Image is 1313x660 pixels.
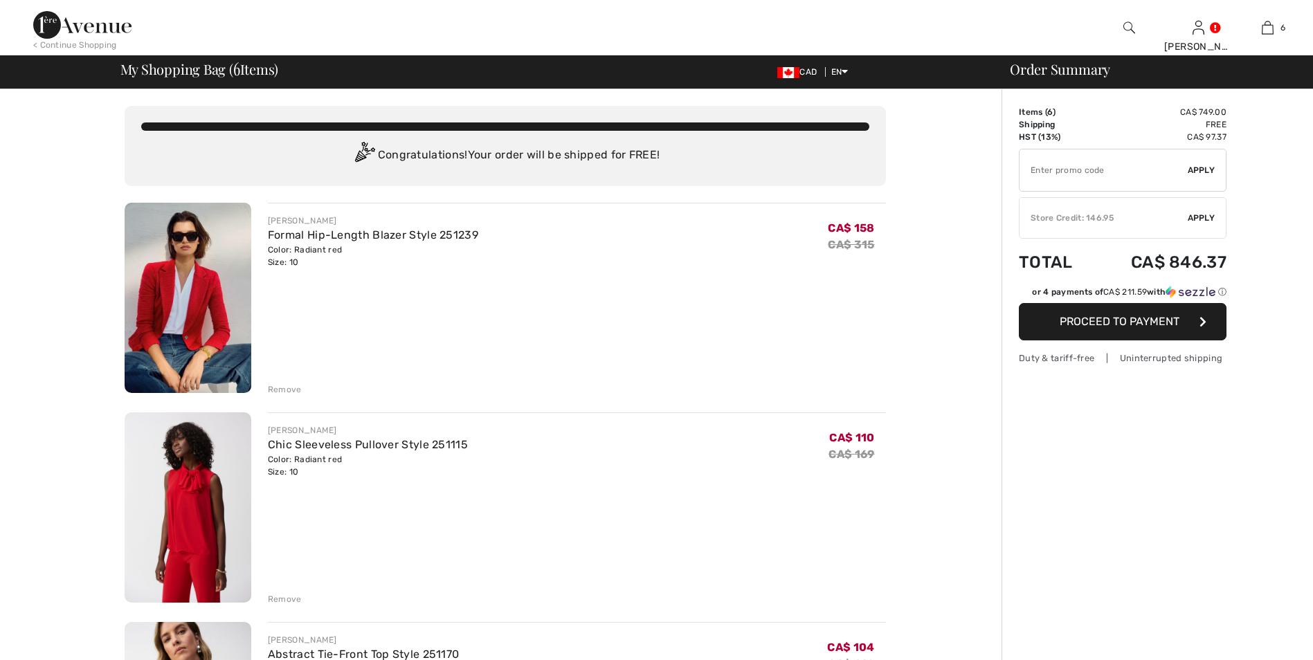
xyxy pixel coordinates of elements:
[1094,106,1226,118] td: CA$ 749.00
[125,412,251,603] img: Chic Sleeveless Pullover Style 251115
[1188,164,1215,176] span: Apply
[141,142,869,169] div: Congratulations! Your order will be shipped for FREE!
[1032,286,1226,298] div: or 4 payments of with
[828,221,874,235] span: CA$ 158
[993,62,1305,76] div: Order Summary
[1020,212,1188,224] div: Store Credit: 146.95
[1094,131,1226,143] td: CA$ 97.37
[268,634,460,646] div: [PERSON_NAME]
[268,214,478,227] div: [PERSON_NAME]
[125,203,251,393] img: Formal Hip-Length Blazer Style 251239
[777,67,822,77] span: CAD
[1047,107,1053,117] span: 6
[1193,21,1204,34] a: Sign In
[1123,19,1135,36] img: search the website
[1019,118,1094,131] td: Shipping
[828,448,874,461] s: CA$ 169
[1280,21,1285,34] span: 6
[777,67,799,78] img: Canadian Dollar
[828,238,874,251] s: CA$ 315
[268,593,302,605] div: Remove
[1166,286,1215,298] img: Sezzle
[829,431,874,444] span: CA$ 110
[1164,39,1232,54] div: [PERSON_NAME]
[1193,19,1204,36] img: My Info
[268,438,468,451] a: Chic Sleeveless Pullover Style 251115
[1094,239,1226,286] td: CA$ 846.37
[33,39,117,51] div: < Continue Shopping
[268,228,478,241] a: Formal Hip-Length Blazer Style 251239
[120,62,279,76] span: My Shopping Bag ( Items)
[1094,118,1226,131] td: Free
[268,244,478,268] div: Color: Radiant red Size: 10
[233,59,240,77] span: 6
[827,641,874,654] span: CA$ 104
[268,424,468,437] div: [PERSON_NAME]
[1262,19,1274,36] img: My Bag
[268,383,302,396] div: Remove
[1020,149,1188,191] input: Promo code
[268,453,468,478] div: Color: Radiant red Size: 10
[1019,239,1094,286] td: Total
[1019,286,1226,303] div: or 4 payments ofCA$ 211.59withSezzle Click to learn more about Sezzle
[1019,303,1226,340] button: Proceed to Payment
[1019,106,1094,118] td: Items ( )
[33,11,132,39] img: 1ère Avenue
[831,67,849,77] span: EN
[350,142,378,169] img: Congratulation2.svg
[1233,19,1301,36] a: 6
[1019,351,1226,365] div: Duty & tariff-free | Uninterrupted shipping
[1188,212,1215,224] span: Apply
[1060,315,1179,328] span: Proceed to Payment
[1103,287,1147,297] span: CA$ 211.59
[1019,131,1094,143] td: HST (13%)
